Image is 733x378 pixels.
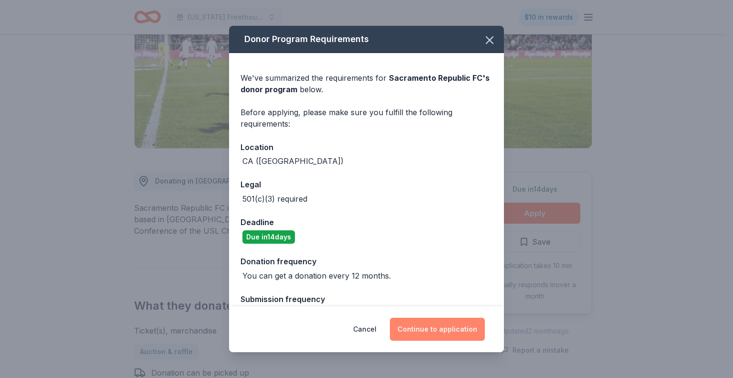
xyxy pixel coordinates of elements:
div: 501(c)(3) required [242,193,307,205]
button: Cancel [353,318,377,341]
div: Submission frequency [241,293,492,305]
div: CA ([GEOGRAPHIC_DATA]) [242,155,344,167]
div: Before applying, please make sure you fulfill the following requirements: [241,107,492,130]
div: Location [241,141,492,153]
button: Continue to application [390,318,485,341]
div: Due in 14 days [242,230,295,244]
div: Deadline [241,216,492,228]
div: You can get a donation every 12 months. [242,270,391,281]
div: We've summarized the requirements for below. [241,72,492,95]
div: Donation frequency [241,255,492,268]
div: Donor Program Requirements [229,26,504,53]
div: Legal [241,178,492,191]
